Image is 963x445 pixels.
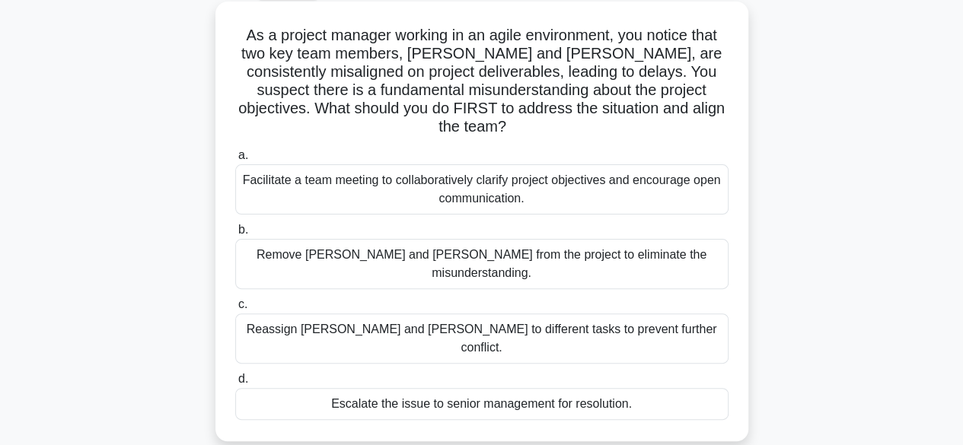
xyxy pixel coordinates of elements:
div: Remove [PERSON_NAME] and [PERSON_NAME] from the project to eliminate the misunderstanding. [235,239,729,289]
h5: As a project manager working in an agile environment, you notice that two key team members, [PERS... [234,26,730,137]
div: Facilitate a team meeting to collaboratively clarify project objectives and encourage open commun... [235,164,729,215]
span: d. [238,372,248,385]
div: Escalate the issue to senior management for resolution. [235,388,729,420]
span: b. [238,223,248,236]
span: c. [238,297,247,310]
div: Reassign [PERSON_NAME] and [PERSON_NAME] to different tasks to prevent further conflict. [235,313,729,364]
span: a. [238,148,248,161]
